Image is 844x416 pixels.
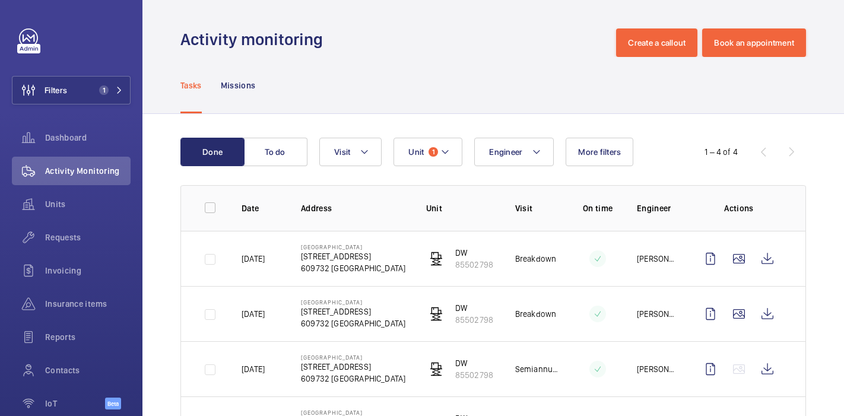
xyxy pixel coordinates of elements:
span: Beta [105,398,121,409]
p: Actions [696,202,782,214]
p: Breakdown [515,253,557,265]
img: freight_elevator.svg [429,307,443,321]
button: Engineer [474,138,554,166]
p: Engineer [637,202,677,214]
p: 609732 [GEOGRAPHIC_DATA] [301,262,405,274]
p: Tasks [180,80,202,91]
p: DW [455,247,493,259]
span: More filters [578,147,621,157]
p: [GEOGRAPHIC_DATA] [301,409,405,416]
button: Done [180,138,245,166]
p: Address [301,202,407,214]
p: 85502798 [455,314,493,326]
p: [STREET_ADDRESS] [301,250,405,262]
button: Book an appointment [702,28,806,57]
span: Invoicing [45,265,131,277]
p: DW [455,302,493,314]
img: freight_elevator.svg [429,362,443,376]
span: Visit [334,147,350,157]
p: [DATE] [242,363,265,375]
span: Engineer [489,147,522,157]
p: [STREET_ADDRESS] [301,306,405,317]
span: Unit [408,147,424,157]
span: Units [45,198,131,210]
p: 85502798 [455,369,493,381]
p: [GEOGRAPHIC_DATA] [301,243,405,250]
img: freight_elevator.svg [429,252,443,266]
span: IoT [45,398,105,409]
p: DW [455,357,493,369]
button: More filters [566,138,633,166]
p: [PERSON_NAME] Bin [PERSON_NAME] [637,253,677,265]
button: Create a callout [616,28,697,57]
span: Reports [45,331,131,343]
span: 1 [429,147,438,157]
p: Semiannual maintenance [515,363,559,375]
h1: Activity monitoring [180,28,330,50]
p: Date [242,202,282,214]
p: [GEOGRAPHIC_DATA] [301,354,405,361]
p: 85502798 [455,259,493,271]
p: 609732 [GEOGRAPHIC_DATA] [301,373,405,385]
p: [DATE] [242,308,265,320]
p: Breakdown [515,308,557,320]
p: Missions [221,80,256,91]
span: Activity Monitoring [45,165,131,177]
button: To do [243,138,307,166]
p: [GEOGRAPHIC_DATA] [301,298,405,306]
p: 609732 [GEOGRAPHIC_DATA] [301,317,405,329]
button: Unit1 [394,138,462,166]
div: 1 – 4 of 4 [705,146,738,158]
button: Filters1 [12,76,131,104]
p: [PERSON_NAME] Bin [PERSON_NAME] [637,308,677,320]
p: [STREET_ADDRESS] [301,361,405,373]
p: [DATE] [242,253,265,265]
span: Contacts [45,364,131,376]
span: 1 [99,85,109,95]
p: Visit [515,202,559,214]
span: Insurance items [45,298,131,310]
span: Dashboard [45,132,131,144]
span: Requests [45,231,131,243]
button: Visit [319,138,382,166]
p: Unit [426,202,496,214]
p: On time [578,202,618,214]
p: [PERSON_NAME] [637,363,677,375]
span: Filters [45,84,67,96]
